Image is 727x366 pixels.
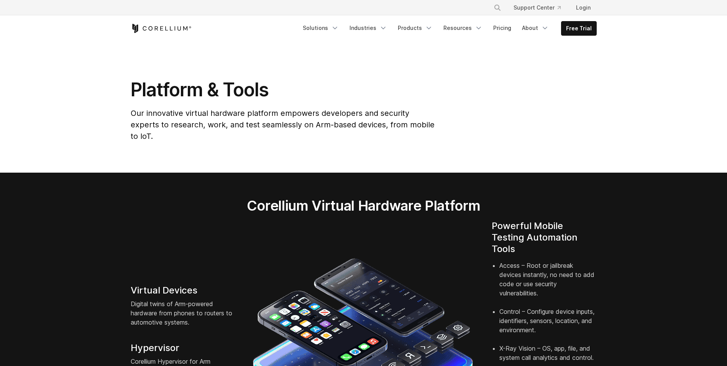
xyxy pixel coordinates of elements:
[517,21,553,35] a: About
[298,21,597,36] div: Navigation Menu
[492,220,597,255] h4: Powerful Mobile Testing Automation Tools
[131,342,236,354] h4: Hypervisor
[298,21,343,35] a: Solutions
[489,21,516,35] a: Pricing
[131,78,436,101] h1: Platform & Tools
[439,21,487,35] a: Resources
[131,109,435,141] span: Our innovative virtual hardware platform empowers developers and security experts to research, wo...
[393,21,437,35] a: Products
[507,1,567,15] a: Support Center
[484,1,597,15] div: Navigation Menu
[211,197,516,214] h2: Corellium Virtual Hardware Platform
[131,285,236,296] h4: Virtual Devices
[570,1,597,15] a: Login
[131,299,236,327] p: Digital twins of Arm-powered hardware from phones to routers to automotive systems.
[345,21,392,35] a: Industries
[561,21,596,35] a: Free Trial
[131,24,192,33] a: Corellium Home
[499,307,597,344] li: Control – Configure device inputs, identifiers, sensors, location, and environment.
[491,1,504,15] button: Search
[499,261,597,307] li: Access – Root or jailbreak devices instantly, no need to add code or use security vulnerabilities.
